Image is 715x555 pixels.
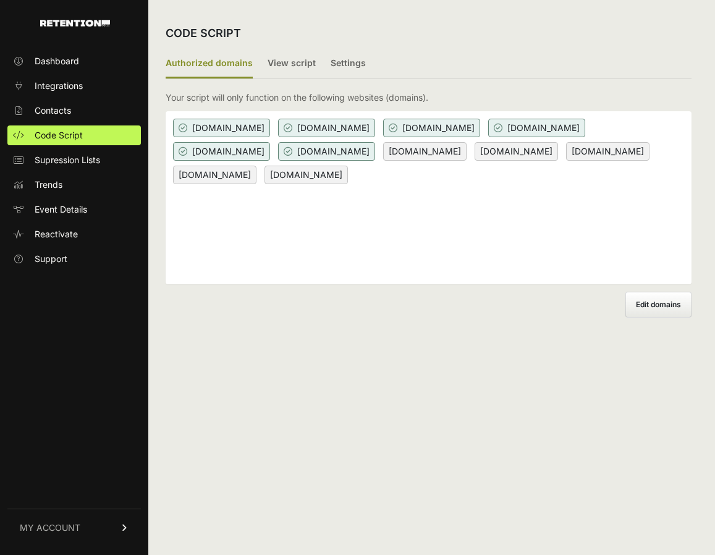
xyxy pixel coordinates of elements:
a: MY ACCOUNT [7,509,141,546]
span: MY ACCOUNT [20,522,80,534]
span: [DOMAIN_NAME] [566,142,649,161]
span: [DOMAIN_NAME] [278,119,375,137]
span: Reactivate [35,228,78,240]
a: Contacts [7,101,141,121]
span: [DOMAIN_NAME] [173,142,270,161]
span: Integrations [35,80,83,92]
span: Supression Lists [35,154,100,166]
span: [DOMAIN_NAME] [278,142,375,161]
span: Code Script [35,129,83,142]
span: [DOMAIN_NAME] [383,119,480,137]
a: Event Details [7,200,141,219]
span: Edit domains [636,300,681,309]
label: View script [268,49,316,78]
span: Event Details [35,203,87,216]
span: Contacts [35,104,71,117]
span: Support [35,253,67,265]
span: [DOMAIN_NAME] [383,142,467,161]
span: [DOMAIN_NAME] [173,119,270,137]
a: Supression Lists [7,150,141,170]
a: Integrations [7,76,141,96]
label: Authorized domains [166,49,253,78]
span: Trends [35,179,62,191]
span: Dashboard [35,55,79,67]
span: [DOMAIN_NAME] [264,166,348,184]
a: Trends [7,175,141,195]
span: [DOMAIN_NAME] [475,142,558,161]
h2: CODE SCRIPT [166,25,241,42]
span: [DOMAIN_NAME] [173,166,256,184]
img: Retention.com [40,20,110,27]
label: Settings [331,49,366,78]
a: Reactivate [7,224,141,244]
p: Your script will only function on the following websites (domains). [166,91,428,104]
a: Dashboard [7,51,141,71]
a: Support [7,249,141,269]
a: Code Script [7,125,141,145]
span: [DOMAIN_NAME] [488,119,585,137]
